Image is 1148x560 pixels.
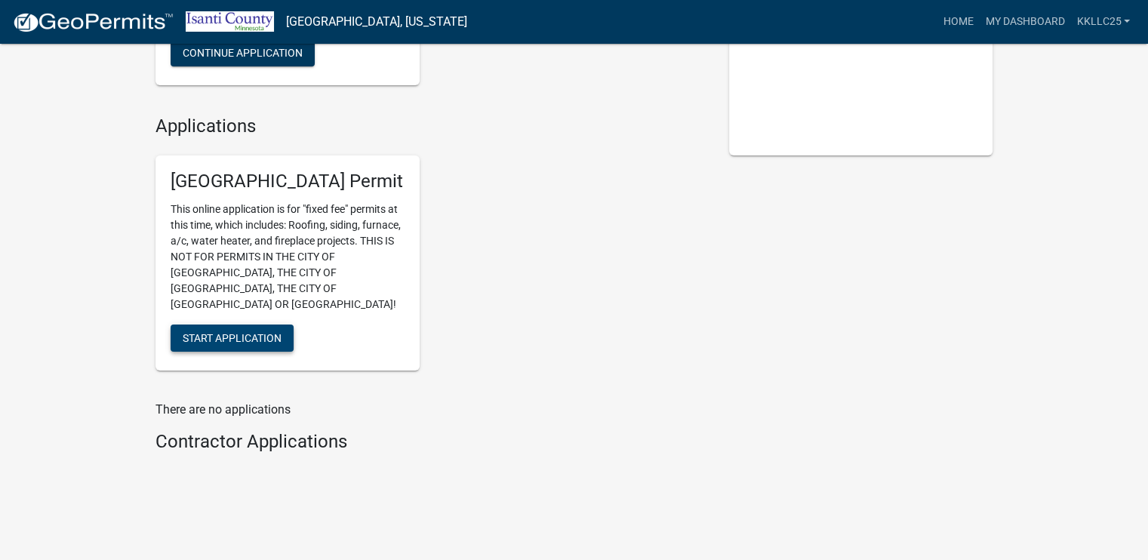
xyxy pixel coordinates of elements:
p: There are no applications [155,401,706,419]
p: This online application is for "fixed fee" permits at this time, which includes: Roofing, siding,... [171,202,405,312]
h4: Applications [155,115,706,137]
span: Start Application [183,332,282,344]
a: Home [937,8,979,36]
button: Continue Application [171,39,315,66]
button: Start Application [171,325,294,352]
wm-workflow-list-section: Applications [155,115,706,383]
a: kkllc25 [1070,8,1136,36]
h5: [GEOGRAPHIC_DATA] Permit [171,171,405,192]
wm-workflow-list-section: Contractor Applications [155,431,706,459]
h4: Contractor Applications [155,431,706,453]
img: Isanti County, Minnesota [186,11,274,32]
a: My Dashboard [979,8,1070,36]
a: [GEOGRAPHIC_DATA], [US_STATE] [286,9,467,35]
